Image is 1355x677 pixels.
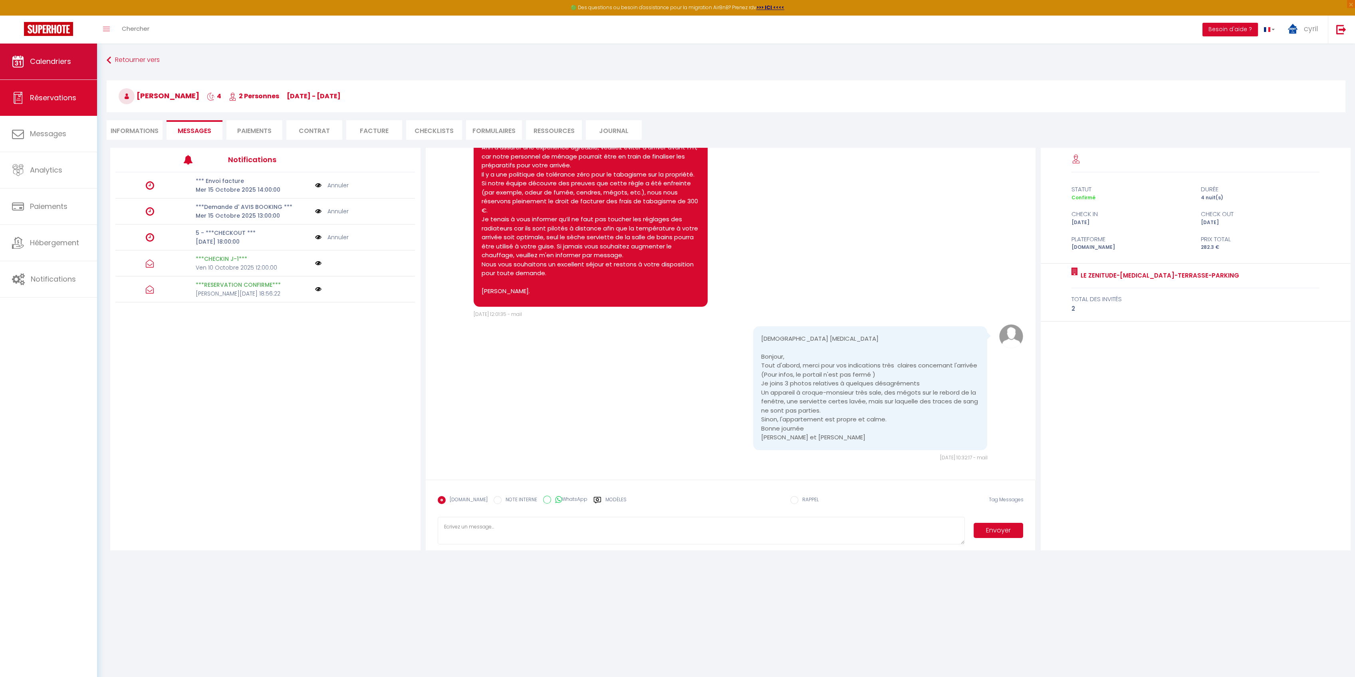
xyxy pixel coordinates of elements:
[1066,234,1196,244] div: Plateforme
[999,324,1023,348] img: avatar.png
[196,237,310,246] p: [DATE] 18:00:00
[196,185,310,194] p: Mer 15 Octobre 2025 14:00:00
[1196,194,1325,202] div: 4 nuit(s)
[122,24,149,33] span: Chercher
[1066,209,1196,219] div: check in
[196,289,310,298] p: [PERSON_NAME][DATE] 18:56:22
[24,22,73,36] img: Super Booking
[1287,23,1299,35] img: ...
[196,203,310,211] p: ***Demande d' AVIS BOOKING ***
[1071,294,1319,304] div: total des invités
[1071,194,1095,201] span: Confirmé
[107,53,1345,68] a: Retourner vers
[1196,209,1325,219] div: check out
[30,165,62,175] span: Analytics
[287,91,341,101] span: [DATE] - [DATE]
[1066,244,1196,251] div: [DOMAIN_NAME]
[756,4,784,11] a: >>> ICI <<<<
[346,120,402,140] li: Facture
[1066,185,1196,194] div: statut
[286,120,342,140] li: Contrat
[327,181,349,190] a: Annuler
[30,201,67,211] span: Paiements
[228,151,353,169] h3: Notifications
[1196,185,1325,194] div: durée
[196,263,310,272] p: Ven 10 Octobre 2025 12:00:00
[551,496,587,504] label: WhatsApp
[988,496,1023,503] span: Tag Messages
[1196,234,1325,244] div: Prix total
[30,56,71,66] span: Calendriers
[119,91,199,101] span: [PERSON_NAME]
[605,496,627,510] label: Modèles
[798,496,819,505] label: RAPPEL
[502,496,537,505] label: NOTE INTERNE
[30,129,66,139] span: Messages
[406,120,462,140] li: CHECKLISTS
[30,93,76,103] span: Réservations
[315,233,321,242] img: NO IMAGE
[1196,244,1325,251] div: 282.3 €
[1336,24,1346,34] img: logout
[315,207,321,216] img: NO IMAGE
[446,496,488,505] label: [DOMAIN_NAME]
[1066,219,1196,226] div: [DATE]
[107,120,163,140] li: Informations
[31,274,76,284] span: Notifications
[1196,219,1325,226] div: [DATE]
[1281,16,1328,44] a: ... cyril
[1202,23,1258,36] button: Besoin d'aide ?
[1304,24,1318,34] span: cyril
[1071,304,1319,314] div: 2
[229,91,279,101] span: 2 Personnes
[327,207,349,216] a: Annuler
[761,334,980,442] pre: [DEMOGRAPHIC_DATA] [MEDICAL_DATA] Bonjour, Tout d'abord, merci pour vos indications très claires ...
[315,260,321,266] img: NO IMAGE
[940,454,987,461] span: [DATE] 10:32:17 - mail
[30,238,79,248] span: Hébergement
[226,120,282,140] li: Paiements
[1078,271,1239,280] a: LE ZENITUDE-[MEDICAL_DATA]-TERRASSE-PARKING
[474,311,522,318] span: [DATE] 12:01:35 - mail
[466,120,522,140] li: FORMULAIRES
[315,181,321,190] img: NO IMAGE
[196,177,310,185] p: *** Envoi facture
[116,16,155,44] a: Chercher
[315,286,321,292] img: NO IMAGE
[586,120,642,140] li: Journal
[196,211,310,220] p: Mer 15 Octobre 2025 13:00:00
[526,120,582,140] li: Ressources
[327,233,349,242] a: Annuler
[178,126,211,135] span: Messages
[974,523,1024,538] button: Envoyer
[207,91,221,101] span: 4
